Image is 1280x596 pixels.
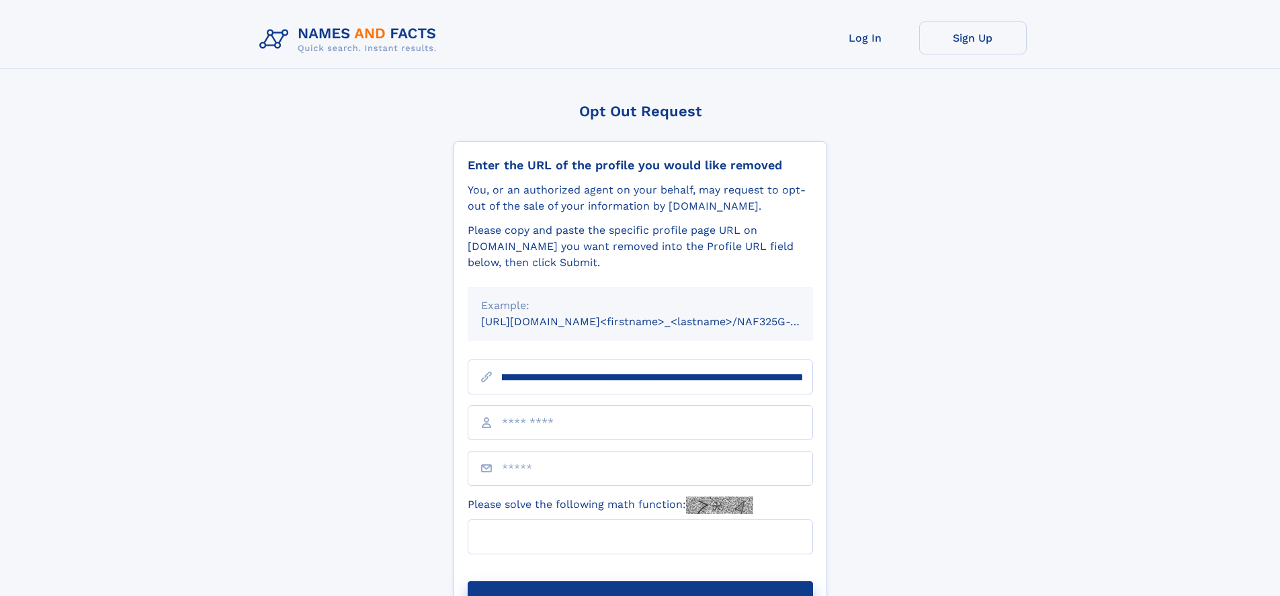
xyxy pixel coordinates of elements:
[468,158,813,173] div: Enter the URL of the profile you would like removed
[481,298,800,314] div: Example:
[454,103,827,120] div: Opt Out Request
[812,22,919,54] a: Log In
[919,22,1027,54] a: Sign Up
[468,222,813,271] div: Please copy and paste the specific profile page URL on [DOMAIN_NAME] you want removed into the Pr...
[481,315,839,328] small: [URL][DOMAIN_NAME]<firstname>_<lastname>/NAF325G-xxxxxxxx
[254,22,447,58] img: Logo Names and Facts
[468,497,753,514] label: Please solve the following math function:
[468,182,813,214] div: You, or an authorized agent on your behalf, may request to opt-out of the sale of your informatio...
